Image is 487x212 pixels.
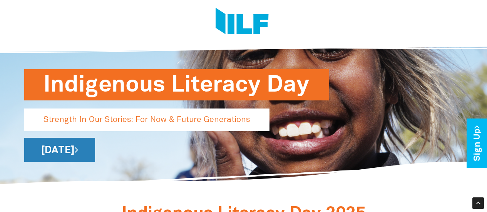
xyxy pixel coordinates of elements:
a: [DATE] [24,138,95,162]
p: Strength In Our Stories: For Now & Future Generations [24,109,269,131]
h1: Indigenous Literacy Day [44,69,310,100]
img: Logo [216,8,269,37]
div: Scroll Back to Top [472,197,484,209]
